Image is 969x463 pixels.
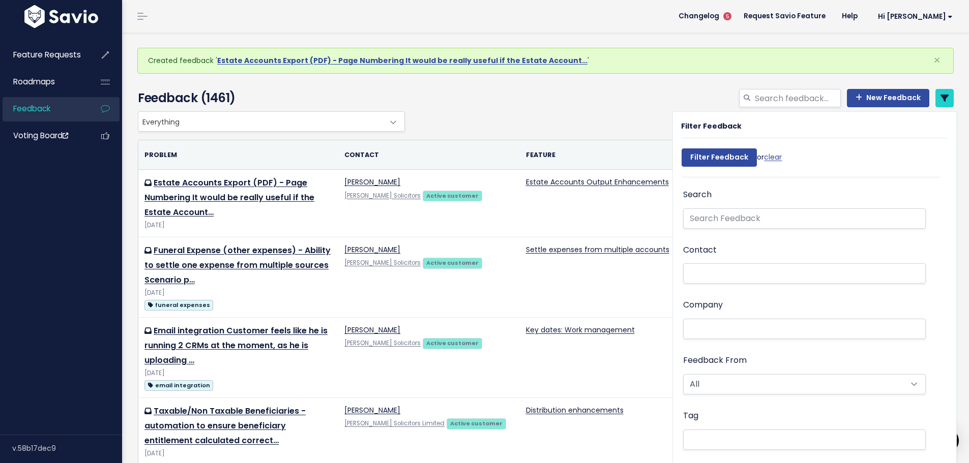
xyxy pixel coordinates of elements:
strong: Filter Feedback [681,121,742,131]
h4: Feedback (1461) [138,89,400,107]
a: Estate Accounts Export (PDF) - Page Numbering It would be really useful if the Estate Account… [217,55,588,66]
a: Feedback [3,97,84,120]
th: Feature [520,140,703,170]
strong: Active customer [450,419,503,427]
span: Feedback [13,103,50,114]
label: Tag [683,409,698,423]
span: email integration [144,380,213,391]
a: [PERSON_NAME] Solicitors [344,192,421,200]
a: Estate Accounts Output Enhancements [526,177,669,187]
a: Voting Board [3,124,84,147]
strong: Active customer [426,259,479,267]
span: × [933,52,941,69]
div: [DATE] [144,368,332,379]
a: Email integration Customer feels like he is running 2 CRMs at the moment, as he is uploading … [144,325,328,366]
a: [PERSON_NAME] [344,244,400,255]
span: Everything [138,112,384,131]
span: Hi [PERSON_NAME] [878,13,953,20]
span: Everything [138,111,405,132]
a: New Feedback [847,89,929,107]
a: Taxable/Non Taxable Beneficiaries - automation to ensure beneficiary entitlement calculated correct… [144,405,306,446]
strong: Active customer [426,339,479,347]
a: funeral expenses [144,298,213,311]
input: Search feedback... [754,89,841,107]
div: or [682,143,782,177]
a: Active customer [447,418,506,428]
label: Search [683,188,712,202]
a: Help [834,9,866,24]
th: Problem [138,140,338,170]
a: Funeral Expense (other expenses) - Ability to settle one expense from multiple sources Scenario p… [144,244,331,286]
label: Feedback From [683,353,747,368]
div: [DATE] [144,288,332,298]
a: [PERSON_NAME] Solicitors [344,259,421,267]
a: [PERSON_NAME] [344,405,400,415]
a: [PERSON_NAME] [344,177,400,187]
a: Distribution enhancements [526,405,624,415]
input: Filter Feedback [682,148,757,167]
span: Roadmaps [13,76,55,87]
div: v.58b17dec9 [12,435,122,461]
a: [PERSON_NAME] [344,325,400,335]
a: Estate Accounts Export (PDF) - Page Numbering It would be really useful if the Estate Account… [144,177,314,218]
span: 5 [723,12,731,20]
a: Active customer [423,337,482,348]
a: Roadmaps [3,70,84,94]
a: [PERSON_NAME] Solicitors Limited [344,419,445,427]
a: Active customer [423,257,482,267]
div: Created feedback ' ' [137,48,954,74]
img: logo-white.9d6f32f41409.svg [22,5,101,28]
a: Key dates: Work management [526,325,635,335]
span: Feature Requests [13,49,81,60]
a: Feature Requests [3,43,84,67]
a: Active customer [423,190,482,200]
a: Hi [PERSON_NAME] [866,9,961,24]
strong: Active customer [426,192,479,200]
a: email integration [144,379,213,391]
a: Settle expenses from multiple accounts [526,244,669,255]
div: [DATE] [144,220,332,231]
th: Contact [338,140,519,170]
button: Close [923,48,951,73]
a: clear [764,152,782,162]
a: Request Savio Feature [736,9,834,24]
label: Contact [683,243,717,258]
div: [DATE] [144,448,332,459]
a: [PERSON_NAME] Solicitors [344,339,421,347]
label: Company [683,298,723,313]
input: Search Feedback [683,208,926,229]
span: Changelog [679,13,719,20]
span: Voting Board [13,130,68,141]
span: funeral expenses [144,300,213,311]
